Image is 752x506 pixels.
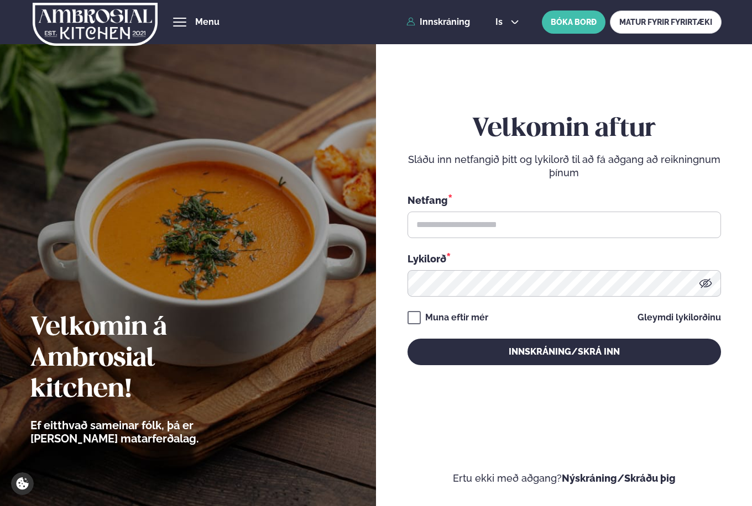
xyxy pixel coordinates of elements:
button: is [487,18,528,27]
a: Nýskráning/Skráðu þig [562,472,676,484]
h2: Velkomin á Ambrosial kitchen! [30,313,260,405]
a: MATUR FYRIR FYRIRTÆKI [610,10,722,34]
p: Sláðu inn netfangið þitt og lykilorð til að fá aðgang að reikningnum þínum [408,153,721,180]
span: is [495,18,506,27]
a: Cookie settings [11,472,34,495]
button: Innskráning/Skrá inn [408,339,721,365]
div: Netfang [408,193,721,207]
img: logo [33,2,157,47]
button: hamburger [173,15,186,29]
p: Ef eitthvað sameinar fólk, þá er [PERSON_NAME] matarferðalag. [30,419,260,445]
div: Lykilorð [408,251,721,266]
a: Innskráning [406,17,470,27]
p: Ertu ekki með aðgang? [406,472,722,485]
h2: Velkomin aftur [408,114,721,145]
a: Gleymdi lykilorðinu [638,313,721,322]
button: BÓKA BORÐ [542,10,605,34]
